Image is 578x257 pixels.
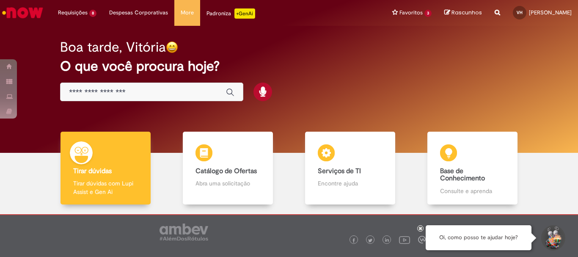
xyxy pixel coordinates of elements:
p: +GenAi [234,8,255,19]
button: Iniciar Conversa de Suporte [540,225,565,251]
img: logo_footer_linkedin.png [385,238,389,243]
h2: O que você procura hoje? [60,59,518,74]
span: 8 [89,10,96,17]
a: Tirar dúvidas Tirar dúvidas com Lupi Assist e Gen Ai [44,132,167,205]
b: Base de Conhecimento [440,167,485,183]
span: More [181,8,194,17]
span: [PERSON_NAME] [529,9,572,16]
span: Despesas Corporativas [109,8,168,17]
b: Tirar dúvidas [73,167,112,175]
img: ServiceNow [1,4,44,21]
img: logo_footer_youtube.png [399,234,410,245]
img: logo_footer_workplace.png [418,236,426,243]
p: Encontre ajuda [318,179,382,188]
a: Catálogo de Ofertas Abra uma solicitação [167,132,289,205]
img: logo_footer_twitter.png [368,238,372,243]
img: logo_footer_ambev_rotulo_gray.png [160,224,208,240]
span: 3 [424,10,432,17]
a: Rascunhos [444,9,482,17]
p: Consulte e aprenda [440,187,504,195]
p: Tirar dúvidas com Lupi Assist e Gen Ai [73,179,138,196]
b: Catálogo de Ofertas [195,167,257,175]
b: Serviços de TI [318,167,361,175]
span: VH [517,10,523,15]
span: Rascunhos [451,8,482,17]
a: Base de Conhecimento Consulte e aprenda [411,132,534,205]
img: logo_footer_facebook.png [352,238,356,243]
span: Requisições [58,8,88,17]
div: Padroniza [206,8,255,19]
h2: Boa tarde, Vitória [60,40,166,55]
img: happy-face.png [166,41,178,53]
a: Serviços de TI Encontre ajuda [289,132,411,205]
p: Abra uma solicitação [195,179,260,188]
span: Favoritos [399,8,423,17]
div: Oi, como posso te ajudar hoje? [426,225,531,250]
